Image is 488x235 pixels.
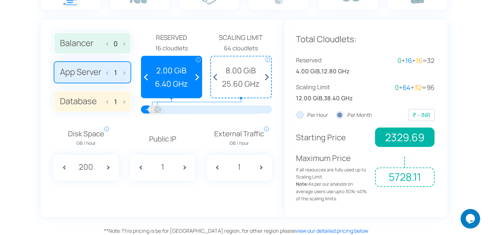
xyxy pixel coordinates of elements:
p: Public IP [130,133,195,145]
p: Maximum Price [296,152,370,202]
div: , [296,56,366,76]
span: Scaling Limit [296,82,366,92]
span: External Traffic [214,128,264,147]
span: 4.00 GiB [296,67,320,76]
label: Per Hour [296,111,328,119]
span: 0 [395,83,399,92]
span: 5728.11 [375,167,434,187]
span: 25.60 GHz [214,78,268,90]
span: Reserved [296,56,366,65]
span: i [104,127,109,131]
span: 32 [415,83,422,92]
span: 16 [406,56,412,65]
span: 38.40 GHz [324,93,353,103]
div: + + = [365,82,435,93]
span: GB / hour [214,140,264,147]
p: Total Cloudlets: [296,32,435,46]
span: 12.80 GHz [322,67,350,76]
span: i [196,57,201,62]
label: Per Month [336,111,372,119]
span: 6.40 GHz [145,78,199,90]
div: + + = [365,56,435,66]
div: 64 cloudlets [210,43,272,53]
span: Note: [104,227,122,234]
p: Starting Price [296,131,370,143]
span: If all resources are fully used up to Scaling Limit. As per our analysis on average users use upt... [296,166,370,203]
span: 2329.69 [375,128,434,147]
span: 16 [416,56,423,65]
a: view our detailed pricing below [296,227,369,234]
span: 96 [427,83,435,92]
span: i [265,57,270,62]
input: Balancer [110,40,121,47]
iframe: chat widget [461,209,481,229]
span: i [264,127,269,131]
input: App Server [110,69,121,76]
label: Balancer [54,32,131,55]
span: 0 [398,56,402,65]
span: 8.00 GiB [214,64,268,77]
span: Reserved [141,32,202,43]
span: 32 [427,56,435,65]
input: Database [110,98,121,105]
span: Scaling Limit [210,32,272,43]
span: 12.00 GiB [296,93,323,103]
label: App Server [54,61,131,83]
span: Disk Space [68,128,104,147]
div: ₹ - INR [413,110,430,120]
span: 2.00 GiB [145,64,199,77]
label: Database [54,91,131,113]
span: 64 [403,83,411,92]
strong: Note: [296,181,309,187]
div: , [296,82,366,103]
span: GB / hour [68,140,104,147]
div: 16 cloudlets [141,43,202,53]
